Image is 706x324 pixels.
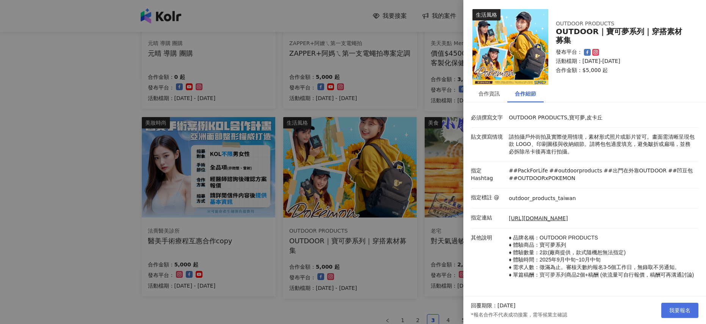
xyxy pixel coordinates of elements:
[509,264,680,270] span: ♦ 需求人數：徵滿為止。審核天數約報名3-5個工作日，無錄取不另通知。
[604,167,667,175] p: ##出門在外靠OUTDOOR
[471,214,505,222] p: 指定連結
[509,195,576,202] p: outdoor_products_taiwan
[509,242,566,248] span: ♦ 體驗商品：寶可夢系列
[556,20,677,28] div: OUTDOOR PRODUCTS
[509,215,568,222] a: [URL][DOMAIN_NAME]
[566,272,577,278] span: 商品
[509,257,601,263] span: ♦ 體驗時間：2025年9月中旬~10月中旬
[471,311,567,318] p: *報名合作不代表成功接案，需等候業主確認
[577,272,694,278] span: 2個+稿酬 (依流量可自行報價，稿酬可再溝通討論)
[472,9,548,85] img: 【OUTDOOR】寶可夢系列
[515,89,536,98] div: 合作細節
[471,234,505,242] p: 其他說明
[668,167,693,175] p: ##凹豆包
[549,167,602,175] p: ##outdoorproducts
[471,114,505,122] p: 必須撰寫文字
[509,167,548,175] p: ##PackForLife
[479,89,500,98] div: 合作資訊
[471,133,505,141] p: 貼文撰寫情境
[556,27,689,45] div: OUTDOOR｜寶可夢系列｜穿搭素材募集
[509,114,695,122] p: OUTDOOR PRODUCTS,寶可夢,皮卡丘
[556,67,689,74] p: 合作金額： $5,000 起
[472,9,500,20] div: 生活風格
[471,194,505,202] p: 指定標註 @
[509,235,598,241] span: ♦ 品牌名稱：OUTDOOR PRODUCTS
[661,303,698,318] button: 我要報名
[471,302,515,310] p: 回覆期限：[DATE]
[556,49,582,56] p: 發布平台：
[471,167,505,182] p: 指定 Hashtag
[509,133,695,156] p: 請拍攝戶外街拍及實際使用情境，素材形式照片或影片皆可。畫面需清晰呈現包款 LOGO、印刷圖樣與收納細節。請將包包適度填充，避免皺折或扁塌，並務必拆除吊卡後再進行拍攝。
[540,272,566,278] span: 寶可夢系列
[509,175,575,182] p: ##OUTDOORxPOKEMON
[556,58,689,65] p: 活動檔期：[DATE]-[DATE]
[509,272,540,278] span: ♦ 單篇稿酬：
[509,249,626,255] span: ♦ 體驗數量：2款(廠商提供，款式隨機恕無法指定)
[669,307,690,313] span: 我要報名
